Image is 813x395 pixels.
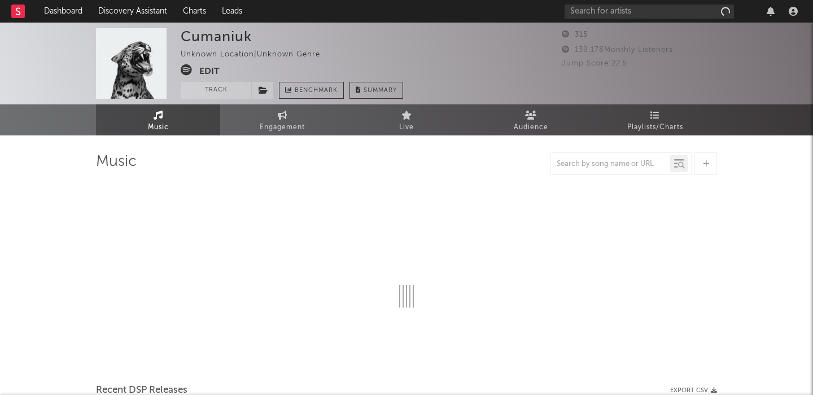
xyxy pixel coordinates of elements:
span: Engagement [260,121,305,134]
span: Music [148,121,169,134]
input: Search by song name or URL [551,160,670,169]
a: Benchmark [279,82,344,99]
span: Summary [364,87,397,94]
a: Audience [469,104,593,135]
div: Cumaniuk [181,28,252,45]
button: Track [181,82,251,99]
button: Export CSV [670,387,717,394]
span: 139,178 Monthly Listeners [562,46,673,54]
a: Playlists/Charts [593,104,717,135]
div: Unknown Location | Unknown Genre [181,48,333,62]
a: Engagement [220,104,344,135]
span: Playlists/Charts [627,121,683,134]
span: Live [399,121,414,134]
a: Live [344,104,469,135]
input: Search for artists [565,5,734,19]
button: Summary [349,82,403,99]
span: Benchmark [295,84,338,98]
span: Audience [514,121,548,134]
a: Music [96,104,220,135]
span: Jump Score: 22.5 [562,60,627,67]
span: 315 [562,31,588,38]
button: Edit [199,64,220,78]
